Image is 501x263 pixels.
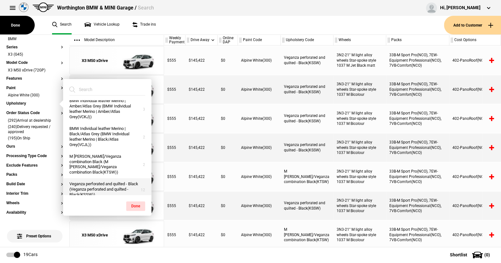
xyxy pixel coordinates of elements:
div: Paint Code [238,35,280,46]
img: bmw.png [19,3,28,12]
button: Build Date [6,182,63,187]
button: Order Status Code [6,111,63,115]
img: cosySec [117,221,161,249]
div: $145,422 [186,162,218,191]
div: Alpine White(300) [238,162,281,191]
div: Alpine White(300) [238,192,281,220]
li: X3 M50 xDrive (72GP) [6,68,63,74]
div: 33B-M Sport Pro(NCO), 7EW-Equipment Professional(NCO), 7VB-Comfort(NCO) [386,133,449,162]
button: Shortlist(0) [440,247,501,263]
div: 19 Cars [23,252,38,258]
span: Search [138,5,154,11]
li: X3 (G45) [6,52,63,58]
div: Alpine White(300) [238,221,281,249]
button: M [PERSON_NAME]/Veganza combination Black (M [PERSON_NAME]/Veganza combination Black(KTSW)) [63,151,151,179]
section: SeriesX3 (G45) [6,45,63,61]
button: BMW Individual leather Merino | Black/Atlas Grey (BMW Individual leather Merino | Black/Atlas Gre... [63,123,151,151]
div: 33B-M Sport Pro(NCO), 7EW-Equipment Professional(NCO), 7VB-Comfort(NCO) [386,46,449,75]
li: (240)Delivery requested / approved [6,124,63,136]
span: Preset Options [18,226,51,238]
button: Processing Type Code [6,154,63,158]
div: 402-PanoRoof(NCO) [449,192,501,220]
div: $145,422 [186,133,218,162]
div: $555 [164,133,186,162]
div: Veganza perforated and quilted - Black(KSSW) [281,46,333,75]
div: $0 [218,162,238,191]
div: 402-PanoRoof(NCO) [449,221,501,249]
div: 3N2-21" M light alloy wheels Star-spoke style 1037 M Jet Black matt [333,46,386,75]
div: M [PERSON_NAME]/Veganza combination Black(KTSW) [281,162,333,191]
li: (292)Arrival at dealership [6,118,63,124]
button: Series [6,45,63,50]
div: Cost Options [449,35,500,46]
section: Build Date [6,182,63,192]
button: Interior Trim [6,192,63,196]
input: Search [69,84,138,95]
div: $145,422 [186,221,218,249]
div: 402-PanoRoof(NCO) [449,104,501,133]
div: $555 [164,162,186,191]
section: Interior Trim [6,192,63,201]
section: Features [6,76,63,86]
a: Search [52,16,72,34]
button: Model Code [6,61,63,65]
div: Veganza perforated and quilted - Black(KSSW) [281,192,333,220]
div: X3 M50 xDrive [82,232,108,238]
div: Alpine White(300) [238,75,281,104]
div: 3N3-21" M light alloy wheels Star-spoke style 1037 M Bicolour [333,192,386,220]
a: X3 M50 xDrive [73,221,117,249]
div: $555 [164,75,186,104]
div: $145,422 [186,75,218,104]
div: $555 [164,104,186,133]
section: PaintAlpine White (300) [6,86,63,102]
button: Add to Customer [444,16,501,34]
div: $555 [164,46,186,75]
section: BMW [6,29,63,45]
button: Availability [6,211,63,215]
div: 402-PanoRoof(NCO) [449,75,501,104]
section: Availability [6,211,63,220]
div: $0 [218,221,238,249]
div: M [PERSON_NAME]/Veganza combination Black(KTSW) [281,221,333,249]
div: $145,422 [186,46,218,75]
a: X3 M50 xDrive [73,76,117,104]
section: Order Status Code(292)Arrival at dealership(240)Delivery requested / approved(195)On Ship [6,111,63,144]
div: Wheels [333,35,386,46]
section: Ours [6,144,63,154]
button: Exclude Features [6,163,63,168]
button: Ours [6,144,63,149]
section: Exclude Features [6,163,63,173]
section: Model CodeX3 M50 xDrive (72GP) [6,61,63,76]
button: Paint [6,86,63,90]
button: Veganza perforated and quilted - Black (Veganza perforated and quilted - Black(KSSW)) [63,178,151,201]
div: Hi, [PERSON_NAME] [440,5,480,11]
li: (195)On Ship [6,136,63,142]
div: 3N3-21" M light alloy wheels Star-spoke style 1037 M Bicolour [333,162,386,191]
div: 33B-M Sport Pro(NCO), 7EW-Equipment Professional(NCO), 7VB-Comfort(NCO) [386,75,449,104]
div: $0 [218,104,238,133]
a: Trade ins [132,16,156,34]
div: Online DAP [218,35,238,46]
button: Packs [6,173,63,177]
div: $555 [164,221,186,249]
div: $0 [218,192,238,220]
section: Wheels [6,201,63,211]
span: Shortlist [450,253,467,257]
div: Veganza perforated and quilted - Black(KSSW) [281,104,333,133]
div: 402-PanoRoof(NCO) [449,46,501,75]
div: Alpine White(300) [238,46,281,75]
button: Upholstery [6,101,63,106]
div: 3N3-21" M light alloy wheels Star-spoke style 1037 M Bicolour [333,133,386,162]
div: 3N3-21" M light alloy wheels Star-spoke style 1037 M Bicolour [333,221,386,249]
button: Features [6,76,63,81]
img: mini.png [32,3,54,12]
div: Weekly Payment [164,35,185,46]
div: Veganza perforated and quilted - Black(KSSW) [281,75,333,104]
div: Drive Away [186,35,217,46]
section: Processing Type Code [6,154,63,163]
div: $145,422 [186,192,218,220]
div: X3 M50 xDrive [82,58,108,64]
img: cosySec [117,76,161,104]
a: Vehicle Lookup [84,16,120,34]
div: Veganza perforated and quilted - Black(KSSW) [281,133,333,162]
